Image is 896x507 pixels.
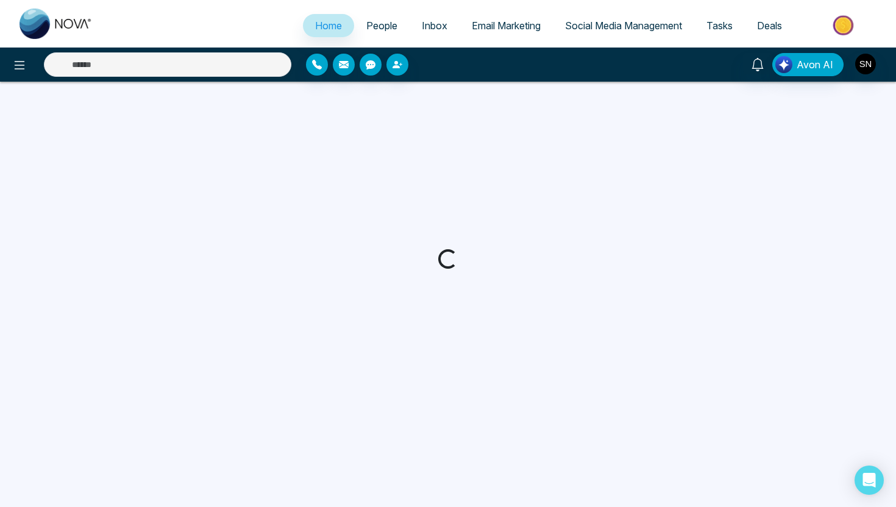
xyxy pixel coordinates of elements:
img: Nova CRM Logo [20,9,93,39]
a: Home [303,14,354,37]
a: Social Media Management [553,14,694,37]
span: Home [315,19,342,32]
img: User Avatar [855,54,876,74]
a: People [354,14,410,37]
span: Social Media Management [565,19,682,32]
a: Deals [745,14,794,37]
a: Email Marketing [460,14,553,37]
button: Avon AI [772,53,844,76]
a: Tasks [694,14,745,37]
img: Lead Flow [775,56,792,73]
span: Avon AI [797,57,833,72]
span: Inbox [422,19,447,32]
div: Open Intercom Messenger [855,466,884,495]
span: Tasks [706,19,733,32]
span: Deals [757,19,782,32]
img: Market-place.gif [800,12,889,39]
span: People [366,19,397,32]
a: Inbox [410,14,460,37]
span: Email Marketing [472,19,541,32]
